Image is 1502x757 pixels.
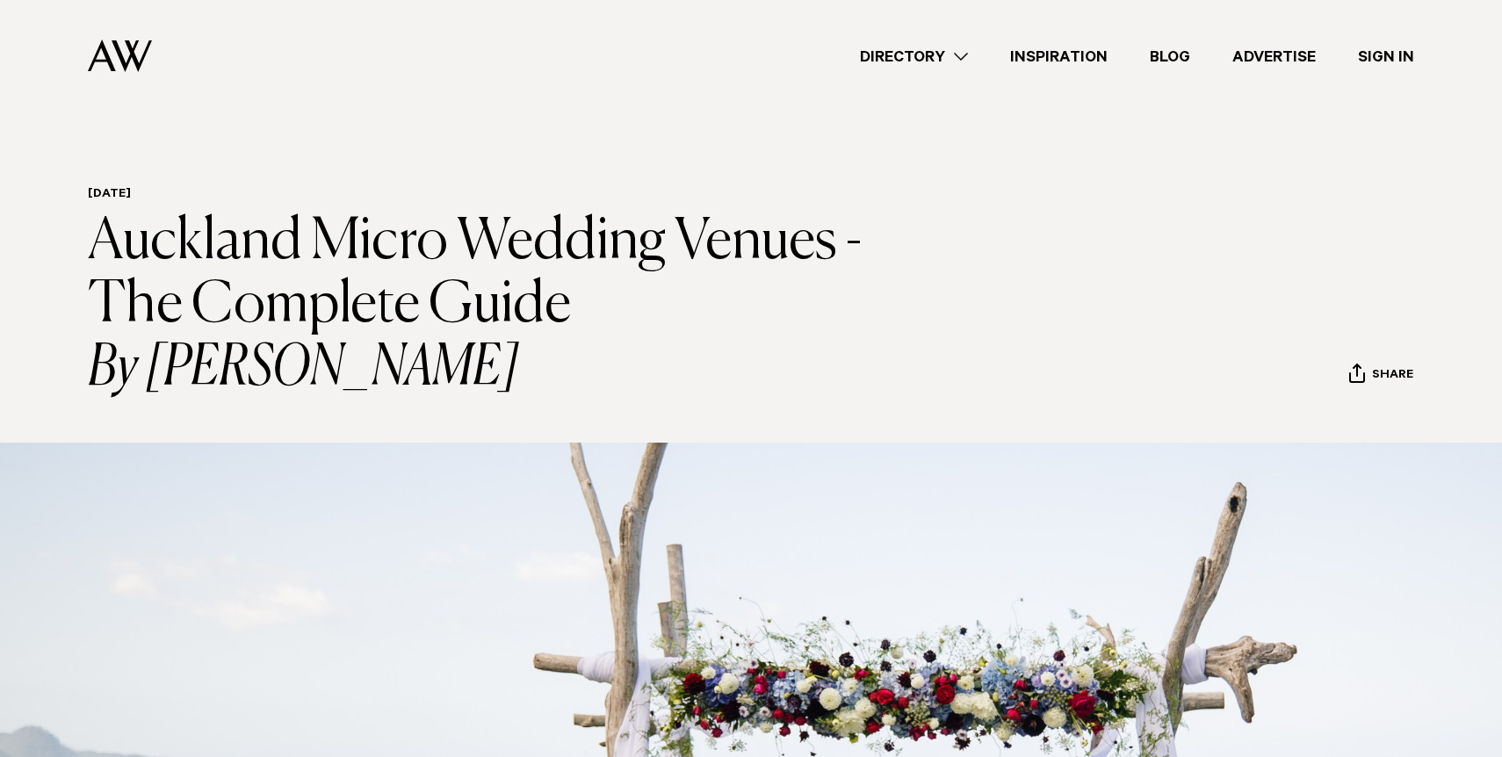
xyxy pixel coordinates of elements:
[1129,45,1211,68] a: Blog
[839,45,989,68] a: Directory
[1372,368,1413,385] span: Share
[1211,45,1337,68] a: Advertise
[88,187,900,204] h6: [DATE]
[989,45,1129,68] a: Inspiration
[88,40,152,72] img: Auckland Weddings Logo
[1348,363,1414,389] button: Share
[88,337,900,400] i: By [PERSON_NAME]
[88,211,900,400] h1: Auckland Micro Wedding Venues - The Complete Guide
[1337,45,1435,68] a: Sign In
